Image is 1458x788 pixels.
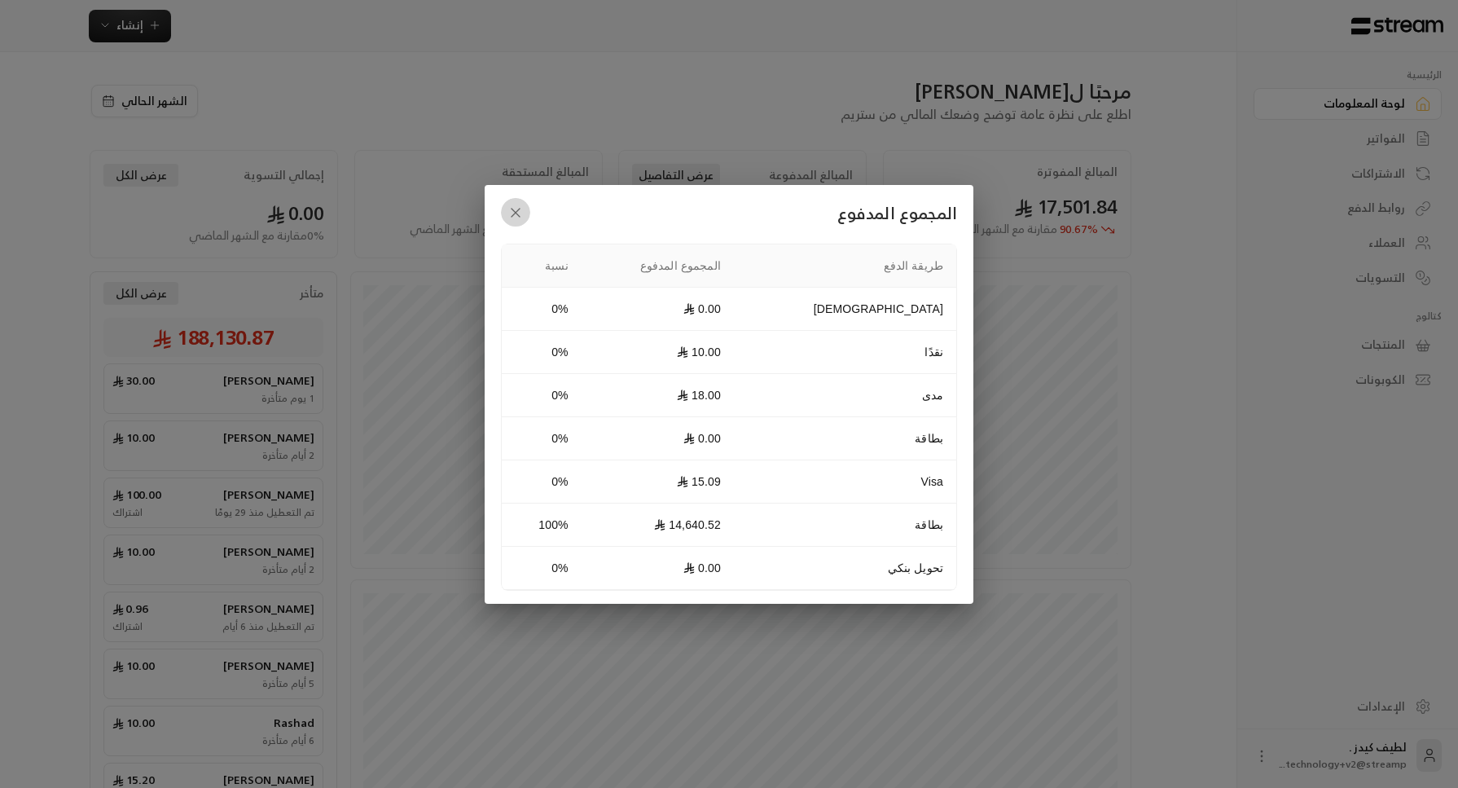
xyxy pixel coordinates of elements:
[582,460,734,504] td: 15.09
[582,547,734,590] td: 0.00
[501,198,957,227] h2: المجموع المدفوع
[582,504,734,547] td: 14,640.52
[734,460,956,504] td: Visa
[502,244,582,288] th: نسبة
[582,331,734,374] td: 10.00
[502,331,582,374] td: 0%
[734,504,956,547] td: بطاقة
[734,547,956,590] td: تحويل بنكي
[502,460,582,504] td: 0%
[734,417,956,460] td: بطاقة
[582,417,734,460] td: 0.00
[502,374,582,417] td: 0%
[734,331,956,374] td: نقدًا
[734,288,956,331] td: [DEMOGRAPHIC_DATA]
[502,547,582,590] td: 0%
[502,288,582,331] td: 0%
[734,374,956,417] td: مدى
[582,288,734,331] td: 0.00
[582,244,734,288] th: المجموع المدفوع
[582,374,734,417] td: 18.00
[502,417,582,460] td: 0%
[734,244,956,288] th: طريقة الدفع
[502,504,582,547] td: 100%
